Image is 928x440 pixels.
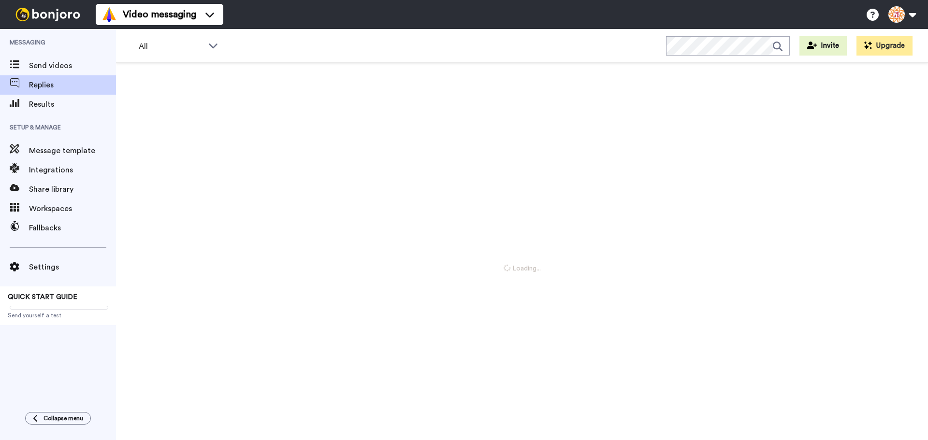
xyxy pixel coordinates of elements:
[43,414,83,422] span: Collapse menu
[29,145,116,156] span: Message template
[29,261,116,273] span: Settings
[799,36,847,56] button: Invite
[12,8,84,21] img: bj-logo-header-white.svg
[29,60,116,71] span: Send videos
[29,164,116,176] span: Integrations
[123,8,196,21] span: Video messaging
[29,79,116,91] span: Replies
[29,203,116,214] span: Workspaces
[504,264,541,273] span: Loading...
[29,99,116,110] span: Results
[139,41,203,52] span: All
[8,294,77,300] span: QUICK START GUIDE
[856,36,913,56] button: Upgrade
[25,412,91,425] button: Collapse menu
[101,7,117,22] img: vm-color.svg
[29,184,116,195] span: Share library
[29,222,116,234] span: Fallbacks
[8,312,108,319] span: Send yourself a test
